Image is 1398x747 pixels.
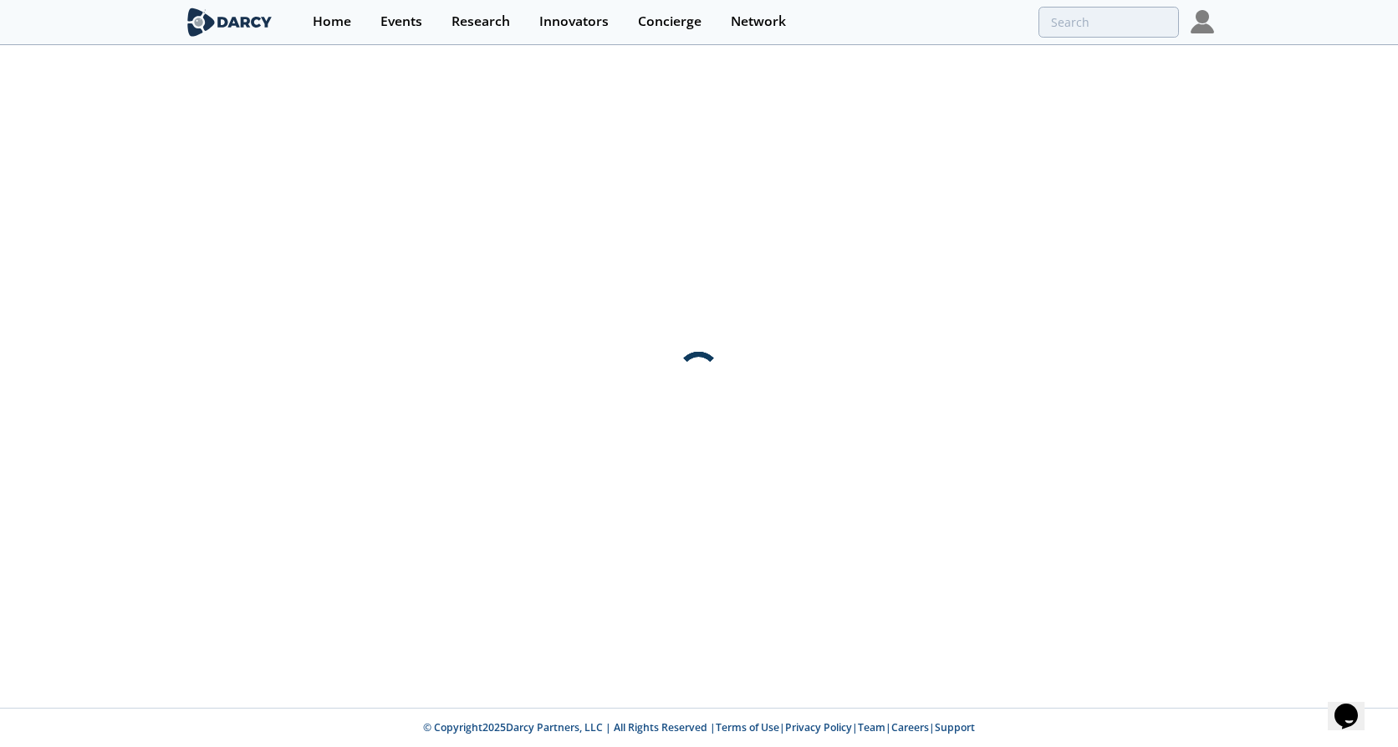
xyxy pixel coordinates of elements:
[80,720,1318,735] p: © Copyright 2025 Darcy Partners, LLC | All Rights Reserved | | | | |
[731,15,786,28] div: Network
[935,720,975,734] a: Support
[716,720,779,734] a: Terms of Use
[380,15,422,28] div: Events
[891,720,929,734] a: Careers
[1191,10,1214,33] img: Profile
[452,15,510,28] div: Research
[184,8,275,37] img: logo-wide.svg
[785,720,852,734] a: Privacy Policy
[1328,680,1381,730] iframe: chat widget
[638,15,702,28] div: Concierge
[1038,7,1179,38] input: Advanced Search
[858,720,885,734] a: Team
[539,15,609,28] div: Innovators
[313,15,351,28] div: Home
